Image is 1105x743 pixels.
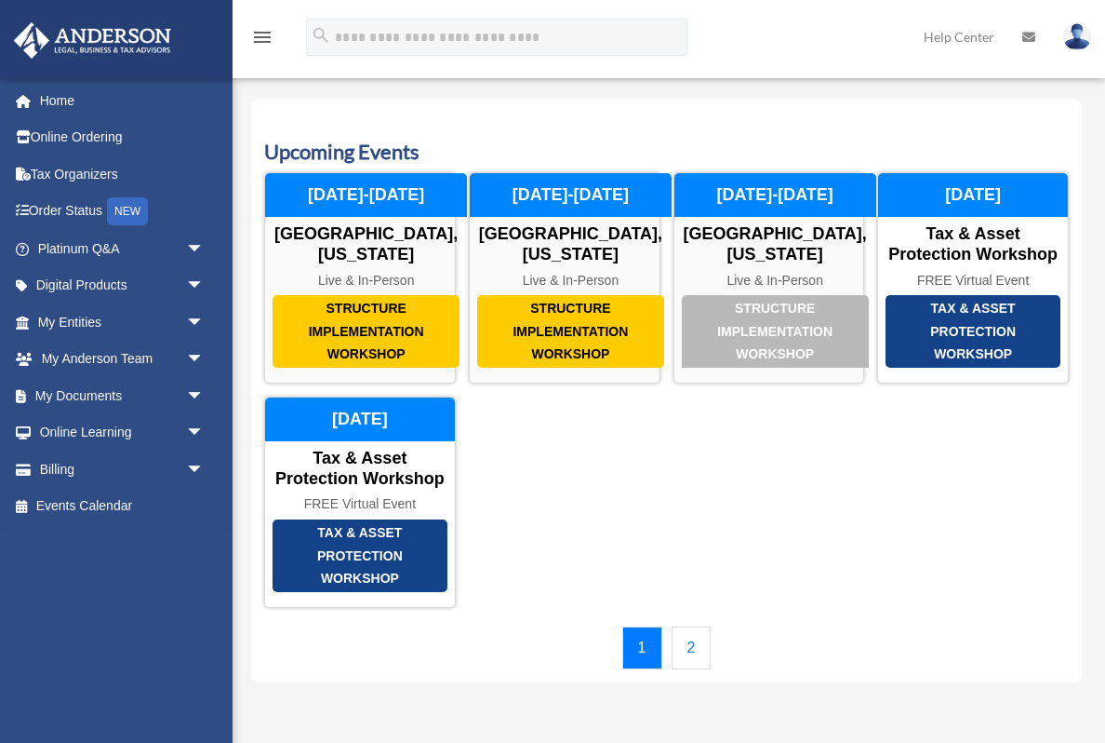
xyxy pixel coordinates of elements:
[682,295,869,368] div: Structure Implementation Workshop
[13,119,233,156] a: Online Ordering
[13,155,233,193] a: Tax Organizers
[674,173,876,218] div: [DATE]-[DATE]
[265,173,467,218] div: [DATE]-[DATE]
[264,397,456,608] a: Tax & Asset Protection Workshop Tax & Asset Protection Workshop FREE Virtual Event [DATE]
[674,224,876,264] div: [GEOGRAPHIC_DATA], [US_STATE]
[470,273,672,289] div: Live & In-Person
[265,496,455,512] div: FREE Virtual Event
[186,230,223,268] span: arrow_drop_down
[1063,23,1091,50] img: User Pic
[878,273,1068,289] div: FREE Virtual Event
[186,451,223,489] span: arrow_drop_down
[186,377,223,415] span: arrow_drop_down
[265,273,467,289] div: Live & In-Person
[251,26,273,48] i: menu
[622,627,662,669] a: 1
[674,273,876,289] div: Live & In-Person
[470,224,672,264] div: [GEOGRAPHIC_DATA], [US_STATE]
[273,520,447,592] div: Tax & Asset Protection Workshop
[8,22,177,59] img: Anderson Advisors Platinum Portal
[264,138,1069,167] h3: Upcoming Events
[186,341,223,379] span: arrow_drop_down
[877,172,1069,384] a: Tax & Asset Protection Workshop Tax & Asset Protection Workshop FREE Virtual Event [DATE]
[13,341,233,378] a: My Anderson Teamarrow_drop_down
[107,197,148,225] div: NEW
[265,398,455,442] div: [DATE]
[186,267,223,305] span: arrow_drop_down
[251,33,273,48] a: menu
[265,224,467,264] div: [GEOGRAPHIC_DATA], [US_STATE]
[13,414,233,452] a: Online Learningarrow_drop_down
[264,172,456,384] a: Structure Implementation Workshop [GEOGRAPHIC_DATA], [US_STATE] Live & In-Person [DATE]-[DATE]
[469,172,660,384] a: Structure Implementation Workshop [GEOGRAPHIC_DATA], [US_STATE] Live & In-Person [DATE]-[DATE]
[673,172,865,384] a: Structure Implementation Workshop [GEOGRAPHIC_DATA], [US_STATE] Live & In-Person [DATE]-[DATE]
[878,173,1068,218] div: [DATE]
[273,295,459,368] div: Structure Implementation Workshop
[13,451,233,488] a: Billingarrow_drop_down
[13,230,233,267] a: Platinum Q&Aarrow_drop_down
[13,267,233,304] a: Digital Productsarrow_drop_down
[477,295,664,368] div: Structure Implementation Workshop
[13,193,233,231] a: Order StatusNEW
[311,25,331,46] i: search
[470,173,672,218] div: [DATE]-[DATE]
[265,449,455,489] div: Tax & Asset Protection Workshop
[878,224,1068,264] div: Tax & Asset Protection Workshop
[186,304,223,342] span: arrow_drop_down
[13,82,233,119] a: Home
[885,295,1060,368] div: Tax & Asset Protection Workshop
[186,414,223,453] span: arrow_drop_down
[13,488,223,525] a: Events Calendar
[672,627,712,669] a: 2
[13,377,233,414] a: My Documentsarrow_drop_down
[13,304,233,341] a: My Entitiesarrow_drop_down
